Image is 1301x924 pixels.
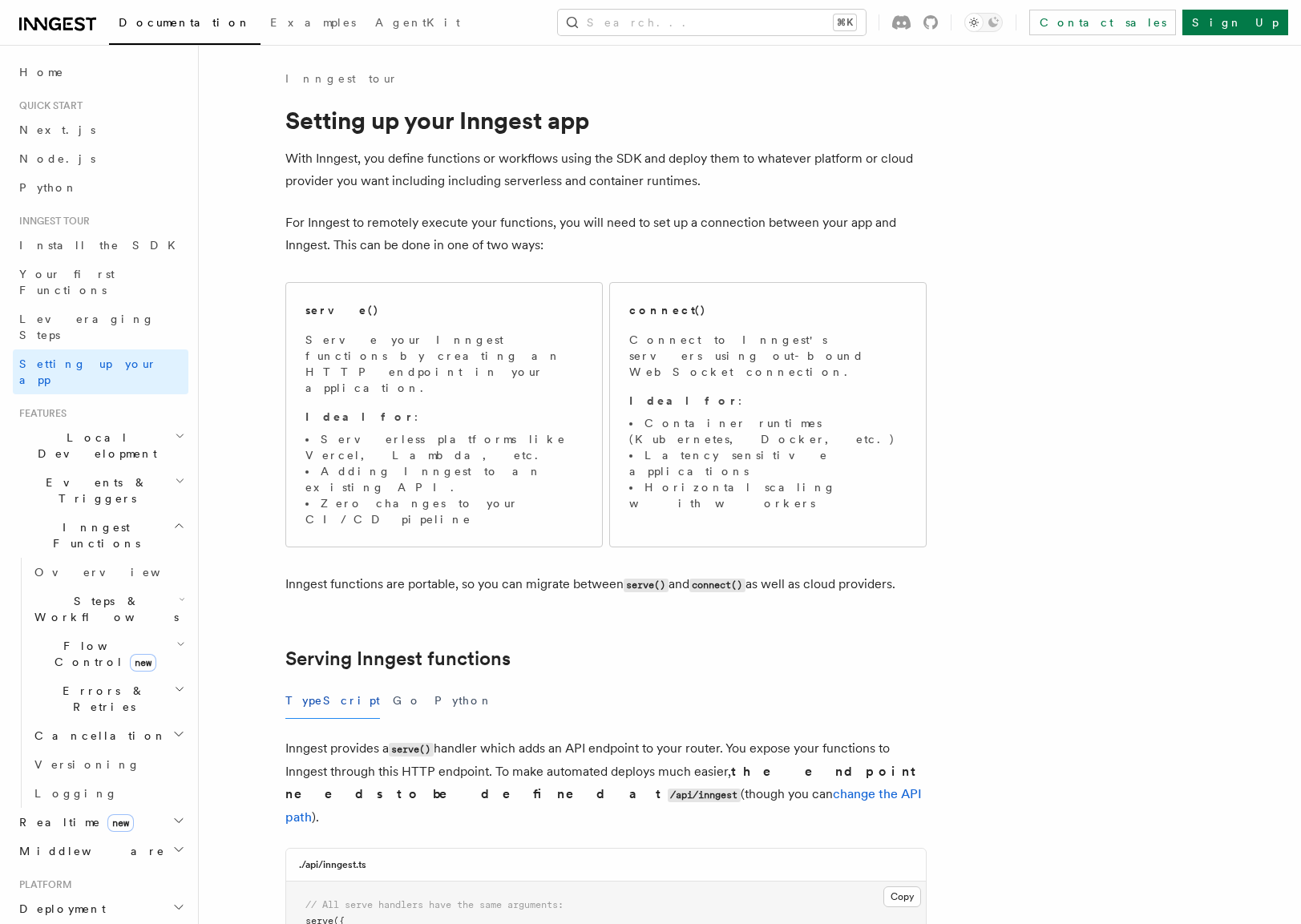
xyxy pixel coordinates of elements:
[285,212,927,256] p: For Inngest to remotely execute your functions, you will need to set up a connection between your...
[19,239,185,252] span: Install the SDK
[107,814,134,832] span: new
[305,332,583,396] p: Serve your Inngest functions by creating an HTTP endpoint in your application.
[19,313,155,341] span: Leveraging Steps
[629,302,706,318] h2: connect()
[13,430,175,462] span: Local Development
[13,837,188,865] button: Middleware
[558,10,866,35] button: Search...⌘K
[285,737,927,829] p: Inngest provides a handler which adds an API endpoint to your router. You expose your functions t...
[28,558,188,587] a: Overview
[834,14,856,30] kbd: ⌘K
[629,394,738,407] strong: Ideal for
[393,683,422,719] button: Go
[28,631,188,676] button: Flow Controlnew
[434,683,493,719] button: Python
[130,654,156,672] span: new
[13,305,188,349] a: Leveraging Steps
[28,593,179,625] span: Steps & Workflows
[629,393,907,409] p: :
[13,901,106,917] span: Deployment
[624,579,669,592] code: serve()
[375,16,460,29] span: AgentKit
[28,750,188,779] a: Versioning
[19,152,95,165] span: Node.js
[285,71,398,87] a: Inngest tour
[19,357,157,386] span: Setting up your app
[13,558,188,808] div: Inngest Functions
[13,215,90,228] span: Inngest tour
[285,106,927,135] h1: Setting up your Inngest app
[19,181,78,194] span: Python
[28,779,188,808] a: Logging
[299,858,366,871] h3: ./api/inngest.ts
[13,144,188,173] a: Node.js
[28,587,188,631] button: Steps & Workflows
[668,789,741,802] code: /api/inngest
[28,728,167,744] span: Cancellation
[13,423,188,468] button: Local Development
[19,268,115,297] span: Your first Functions
[13,349,188,394] a: Setting up your app
[629,479,907,511] li: Horizontal scaling with workers
[689,579,745,592] code: connect()
[629,415,907,447] li: Container runtimes (Kubernetes, Docker, etc.)
[34,566,200,579] span: Overview
[883,886,921,907] button: Copy
[13,519,173,551] span: Inngest Functions
[19,64,64,80] span: Home
[305,495,583,527] li: Zero changes to your CI/CD pipeline
[305,409,583,425] p: :
[13,513,188,558] button: Inngest Functions
[28,683,174,715] span: Errors & Retries
[28,638,176,670] span: Flow Control
[19,123,95,136] span: Next.js
[366,5,470,43] a: AgentKit
[13,260,188,305] a: Your first Functions
[13,231,188,260] a: Install the SDK
[13,474,175,506] span: Events & Triggers
[109,5,261,45] a: Documentation
[28,721,188,750] button: Cancellation
[34,758,140,771] span: Versioning
[609,282,927,547] a: connect()Connect to Inngest's servers using out-bound WebSocket connection.Ideal for:Container ru...
[1182,10,1288,35] a: Sign Up
[305,302,379,318] h2: serve()
[305,410,414,423] strong: Ideal for
[389,743,434,757] code: serve()
[13,58,188,87] a: Home
[261,5,366,43] a: Examples
[285,683,380,719] button: TypeScript
[13,407,67,420] span: Features
[1029,10,1176,35] a: Contact sales
[13,894,188,923] button: Deployment
[629,332,907,380] p: Connect to Inngest's servers using out-bound WebSocket connection.
[305,899,564,910] span: // All serve handlers have the same arguments:
[13,878,72,891] span: Platform
[305,431,583,463] li: Serverless platforms like Vercel, Lambda, etc.
[629,447,907,479] li: Latency sensitive applications
[285,282,603,547] a: serve()Serve your Inngest functions by creating an HTTP endpoint in your application.Ideal for:Se...
[305,463,583,495] li: Adding Inngest to an existing API.
[28,676,188,721] button: Errors & Retries
[13,173,188,202] a: Python
[34,787,118,800] span: Logging
[285,147,927,192] p: With Inngest, you define functions or workflows using the SDK and deploy them to whatever platfor...
[285,648,511,670] a: Serving Inngest functions
[119,16,251,29] span: Documentation
[964,13,1003,32] button: Toggle dark mode
[13,115,188,144] a: Next.js
[13,814,134,830] span: Realtime
[13,468,188,513] button: Events & Triggers
[13,99,83,112] span: Quick start
[270,16,356,29] span: Examples
[285,573,927,596] p: Inngest functions are portable, so you can migrate between and as well as cloud providers.
[13,843,165,859] span: Middleware
[13,808,188,837] button: Realtimenew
